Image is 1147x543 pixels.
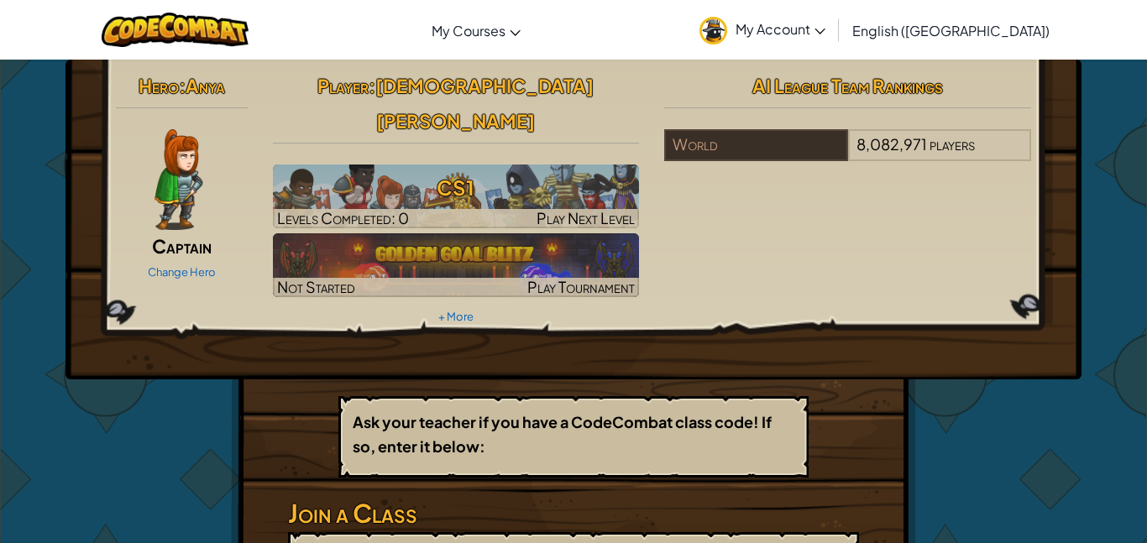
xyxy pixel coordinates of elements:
a: My Courses [423,8,529,53]
span: : [179,74,186,97]
span: My Courses [432,22,505,39]
span: 8,082,971 [856,134,927,154]
h3: Join a Class [288,494,859,532]
div: World [664,129,847,161]
a: + More [438,310,474,323]
span: My Account [736,20,825,38]
span: Anya [186,74,225,97]
span: Play Tournament [527,277,635,296]
span: English ([GEOGRAPHIC_DATA]) [852,22,1050,39]
span: Play Next Level [537,208,635,227]
span: Player [317,74,369,97]
a: English ([GEOGRAPHIC_DATA]) [844,8,1058,53]
a: Not StartedPlay Tournament [273,233,640,297]
span: Hero [139,74,179,97]
span: Not Started [277,277,355,296]
span: Captain [152,234,212,258]
img: captain-pose.png [155,129,202,230]
img: avatar [699,17,727,44]
b: Ask your teacher if you have a CodeCombat class code! If so, enter it below: [353,412,772,456]
img: CodeCombat logo [102,13,249,47]
a: My Account [691,3,834,56]
img: Golden Goal [273,233,640,297]
a: Play Next Level [273,164,640,228]
span: players [930,134,975,154]
a: Change Hero [148,265,216,279]
span: [DEMOGRAPHIC_DATA][PERSON_NAME] [375,74,594,133]
span: Levels Completed: 0 [277,208,409,227]
a: World8,082,971players [664,145,1031,164]
img: CS1 [273,164,640,228]
span: AI League Team Rankings [752,74,943,97]
span: : [369,74,375,97]
h3: CS1 [273,169,640,206]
